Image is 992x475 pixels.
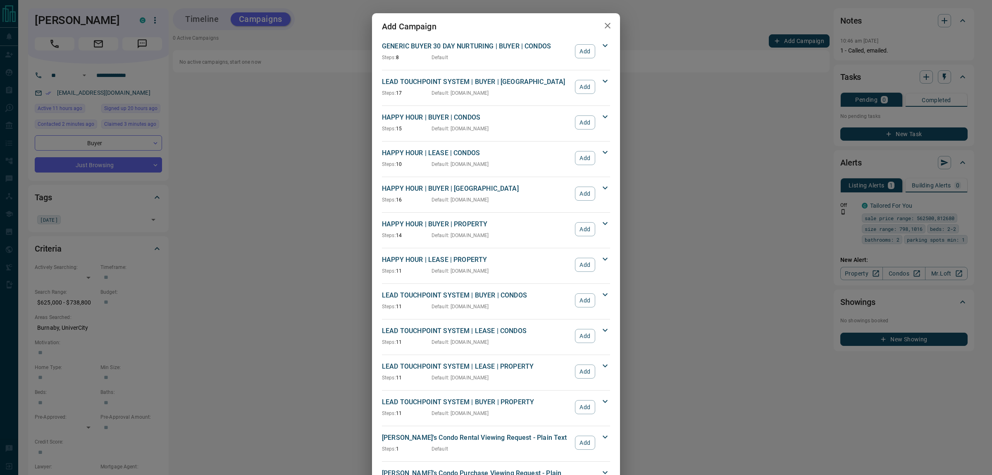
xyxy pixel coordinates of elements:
[382,161,432,168] p: 10
[575,329,595,343] button: Add
[575,293,595,307] button: Add
[382,218,610,241] div: HAPPY HOUR | BUYER | PROPERTYSteps:14Default: [DOMAIN_NAME]Add
[382,146,610,170] div: HAPPY HOUR | LEASE | CONDOSSteps:10Default: [DOMAIN_NAME]Add
[382,253,610,276] div: HAPPY HOUR | LEASE | PROPERTYSteps:11Default: [DOMAIN_NAME]Add
[382,375,396,381] span: Steps:
[382,113,571,122] p: HAPPY HOUR | BUYER | CONDOS
[382,431,610,454] div: [PERSON_NAME]'s Condo Rental Viewing Request - Plain TextSteps:1DefaultAdd
[382,303,432,310] p: 11
[575,365,595,379] button: Add
[382,40,610,63] div: GENERIC BUYER 30 DAY NURTURING | BUYER | CONDOSSteps:8DefaultAdd
[382,446,396,452] span: Steps:
[432,338,489,346] p: Default : [DOMAIN_NAME]
[382,161,396,167] span: Steps:
[432,410,489,417] p: Default : [DOMAIN_NAME]
[382,125,432,132] p: 15
[382,182,610,205] div: HAPPY HOUR | BUYER | [GEOGRAPHIC_DATA]Steps:16Default: [DOMAIN_NAME]Add
[372,13,446,40] h2: Add Campaign
[382,410,396,416] span: Steps:
[382,362,571,372] p: LEAD TOUCHPOINT SYSTEM | LEASE | PROPERTY
[382,219,571,229] p: HAPPY HOUR | BUYER | PROPERTY
[382,255,571,265] p: HAPPY HOUR | LEASE | PROPERTY
[432,374,489,381] p: Default : [DOMAIN_NAME]
[575,187,595,201] button: Add
[382,290,571,300] p: LEAD TOUCHPOINT SYSTEM | BUYER | CONDOS
[575,115,595,130] button: Add
[382,324,610,348] div: LEAD TOUCHPOINT SYSTEM | LEASE | CONDOSSteps:11Default: [DOMAIN_NAME]Add
[432,267,489,275] p: Default : [DOMAIN_NAME]
[382,326,571,336] p: LEAD TOUCHPOINT SYSTEM | LEASE | CONDOS
[382,54,432,61] p: 8
[382,396,610,419] div: LEAD TOUCHPOINT SYSTEM | BUYER | PROPERTYSteps:11Default: [DOMAIN_NAME]Add
[382,148,571,158] p: HAPPY HOUR | LEASE | CONDOS
[432,303,489,310] p: Default : [DOMAIN_NAME]
[382,111,610,134] div: HAPPY HOUR | BUYER | CONDOSSteps:15Default: [DOMAIN_NAME]Add
[382,445,432,453] p: 1
[575,44,595,58] button: Add
[382,196,432,204] p: 16
[432,161,489,168] p: Default : [DOMAIN_NAME]
[575,436,595,450] button: Add
[382,397,571,407] p: LEAD TOUCHPOINT SYSTEM | BUYER | PROPERTY
[382,304,396,309] span: Steps:
[575,258,595,272] button: Add
[382,89,432,97] p: 17
[432,445,448,453] p: Default
[382,338,432,346] p: 11
[382,197,396,203] span: Steps:
[382,289,610,312] div: LEAD TOUCHPOINT SYSTEM | BUYER | CONDOSSteps:11Default: [DOMAIN_NAME]Add
[432,54,448,61] p: Default
[575,222,595,236] button: Add
[382,77,571,87] p: LEAD TOUCHPOINT SYSTEM | BUYER | [GEOGRAPHIC_DATA]
[382,410,432,417] p: 11
[382,374,432,381] p: 11
[432,125,489,132] p: Default : [DOMAIN_NAME]
[432,232,489,239] p: Default : [DOMAIN_NAME]
[382,90,396,96] span: Steps:
[382,433,571,443] p: [PERSON_NAME]'s Condo Rental Viewing Request - Plain Text
[382,360,610,383] div: LEAD TOUCHPOINT SYSTEM | LEASE | PROPERTYSteps:11Default: [DOMAIN_NAME]Add
[575,80,595,94] button: Add
[382,126,396,132] span: Steps:
[382,339,396,345] span: Steps:
[382,233,396,238] span: Steps:
[382,267,432,275] p: 11
[432,196,489,204] p: Default : [DOMAIN_NAME]
[382,268,396,274] span: Steps:
[382,55,396,60] span: Steps:
[382,75,610,98] div: LEAD TOUCHPOINT SYSTEM | BUYER | [GEOGRAPHIC_DATA]Steps:17Default: [DOMAIN_NAME]Add
[382,232,432,239] p: 14
[575,400,595,414] button: Add
[382,184,571,194] p: HAPPY HOUR | BUYER | [GEOGRAPHIC_DATA]
[432,89,489,97] p: Default : [DOMAIN_NAME]
[575,151,595,165] button: Add
[382,41,571,51] p: GENERIC BUYER 30 DAY NURTURING | BUYER | CONDOS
